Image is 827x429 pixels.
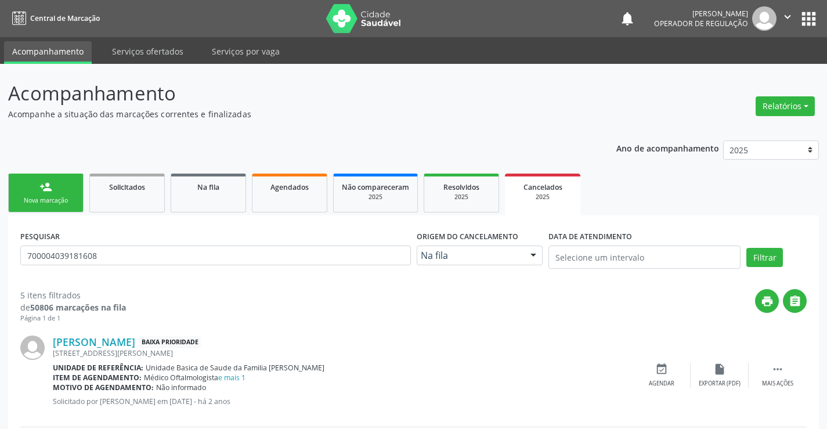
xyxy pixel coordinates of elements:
img: img [20,336,45,360]
span: Não informado [156,383,206,392]
button: Filtrar [746,248,783,268]
i:  [771,363,784,376]
div: [PERSON_NAME] [654,9,748,19]
p: Acompanhe a situação das marcações correntes e finalizadas [8,108,576,120]
input: Selecione um intervalo [548,246,741,269]
span: Central de Marcação [30,13,100,23]
input: Nome, CNS [20,246,411,265]
i:  [789,295,801,308]
span: Operador de regulação [654,19,748,28]
a: e mais 1 [218,373,245,383]
div: 2025 [432,193,490,201]
span: Unidade Basica de Saude da Familia [PERSON_NAME] [146,363,324,373]
img: img [752,6,777,31]
a: [PERSON_NAME] [53,336,135,348]
div: [STREET_ADDRESS][PERSON_NAME] [53,348,633,358]
div: person_add [39,181,52,193]
div: de [20,301,126,313]
p: Ano de acompanhamento [616,140,719,155]
div: 2025 [342,193,409,201]
div: Mais ações [762,380,793,388]
i: event_available [655,363,668,376]
span: Não compareceram [342,182,409,192]
button:  [777,6,799,31]
a: Central de Marcação [8,9,100,28]
i: insert_drive_file [713,363,726,376]
button: Relatórios [756,96,815,116]
span: Cancelados [523,182,562,192]
div: Exportar (PDF) [699,380,741,388]
div: Página 1 de 1 [20,313,126,323]
p: Solicitado por [PERSON_NAME] em [DATE] - há 2 anos [53,396,633,406]
i:  [781,10,794,23]
a: Serviços ofertados [104,41,192,62]
span: Resolvidos [443,182,479,192]
b: Item de agendamento: [53,373,142,383]
b: Unidade de referência: [53,363,143,373]
div: 5 itens filtrados [20,289,126,301]
label: PESQUISAR [20,228,60,246]
div: Agendar [649,380,674,388]
b: Motivo de agendamento: [53,383,154,392]
button: apps [799,9,819,29]
span: Agendados [270,182,309,192]
strong: 50806 marcações na fila [30,302,126,313]
span: Baixa Prioridade [139,336,201,348]
label: DATA DE ATENDIMENTO [548,228,632,246]
span: Na fila [421,250,519,261]
span: Solicitados [109,182,145,192]
button:  [783,289,807,313]
div: 2025 [513,193,572,201]
span: Médico Oftalmologista [144,373,245,383]
a: Acompanhamento [4,41,92,64]
button: print [755,289,779,313]
button: notifications [619,10,635,27]
label: Origem do cancelamento [417,228,518,246]
span: Na fila [197,182,219,192]
div: Nova marcação [17,196,75,205]
a: Serviços por vaga [204,41,288,62]
p: Acompanhamento [8,79,576,108]
i: print [761,295,774,308]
